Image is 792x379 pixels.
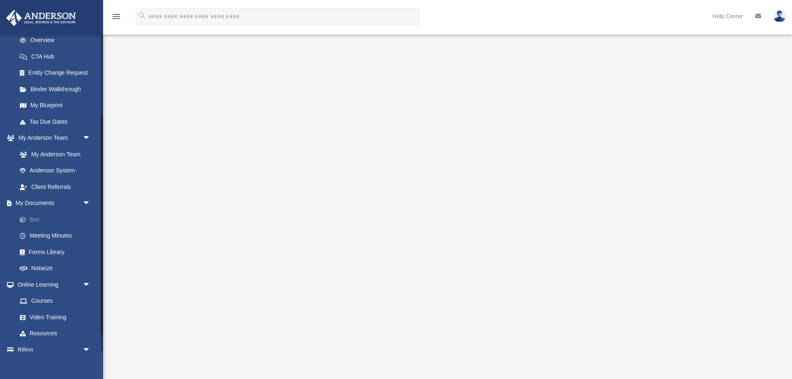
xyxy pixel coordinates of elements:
span: arrow_drop_down [82,276,99,293]
a: Binder Walkthrough [12,81,103,97]
span: arrow_drop_down [82,130,99,147]
a: My Anderson Team [12,146,95,162]
a: CTA Hub [12,48,103,65]
i: search [138,11,147,20]
img: Anderson Advisors Platinum Portal [4,10,78,26]
a: My Documentsarrow_drop_down [6,195,103,212]
a: Resources [12,325,99,342]
span: arrow_drop_down [82,195,99,212]
a: My Blueprint [12,97,99,114]
a: My Anderson Teamarrow_drop_down [6,130,99,146]
a: Notarize [12,260,103,277]
i: menu [111,12,121,21]
a: menu [111,16,121,21]
a: Online Learningarrow_drop_down [6,276,99,293]
a: Billingarrow_drop_down [6,341,103,358]
a: Forms Library [12,244,99,260]
a: Box [12,211,103,228]
span: arrow_drop_down [82,341,99,358]
img: User Pic [773,10,786,22]
a: Meeting Minutes [12,228,103,244]
a: Courses [12,293,99,309]
a: Anderson System [12,162,99,179]
a: Overview [12,32,103,49]
a: Entity Change Request [12,65,103,81]
a: Client Referrals [12,179,99,195]
a: Tax Due Dates [12,113,103,130]
a: Video Training [12,309,95,325]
